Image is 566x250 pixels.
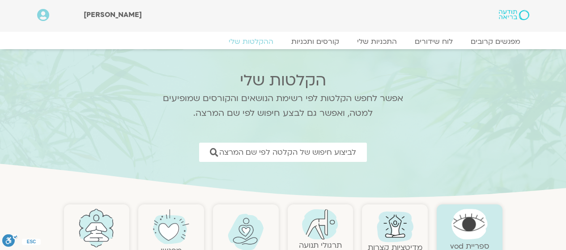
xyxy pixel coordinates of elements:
[151,91,415,121] p: אפשר לחפש הקלטות לפי רשימת הנושאים והקורסים שמופיעים למטה, ואפשר גם לבצע חיפוש לפי שם המרצה.
[219,148,356,157] span: לביצוע חיפוש של הקלטה לפי שם המרצה
[282,37,348,46] a: קורסים ותכניות
[151,72,415,89] h2: הקלטות שלי
[37,37,529,46] nav: Menu
[462,37,529,46] a: מפגשים קרובים
[406,37,462,46] a: לוח שידורים
[199,143,367,162] a: לביצוע חיפוש של הקלטה לפי שם המרצה
[84,10,142,20] span: [PERSON_NAME]
[220,37,282,46] a: ההקלטות שלי
[348,37,406,46] a: התכניות שלי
